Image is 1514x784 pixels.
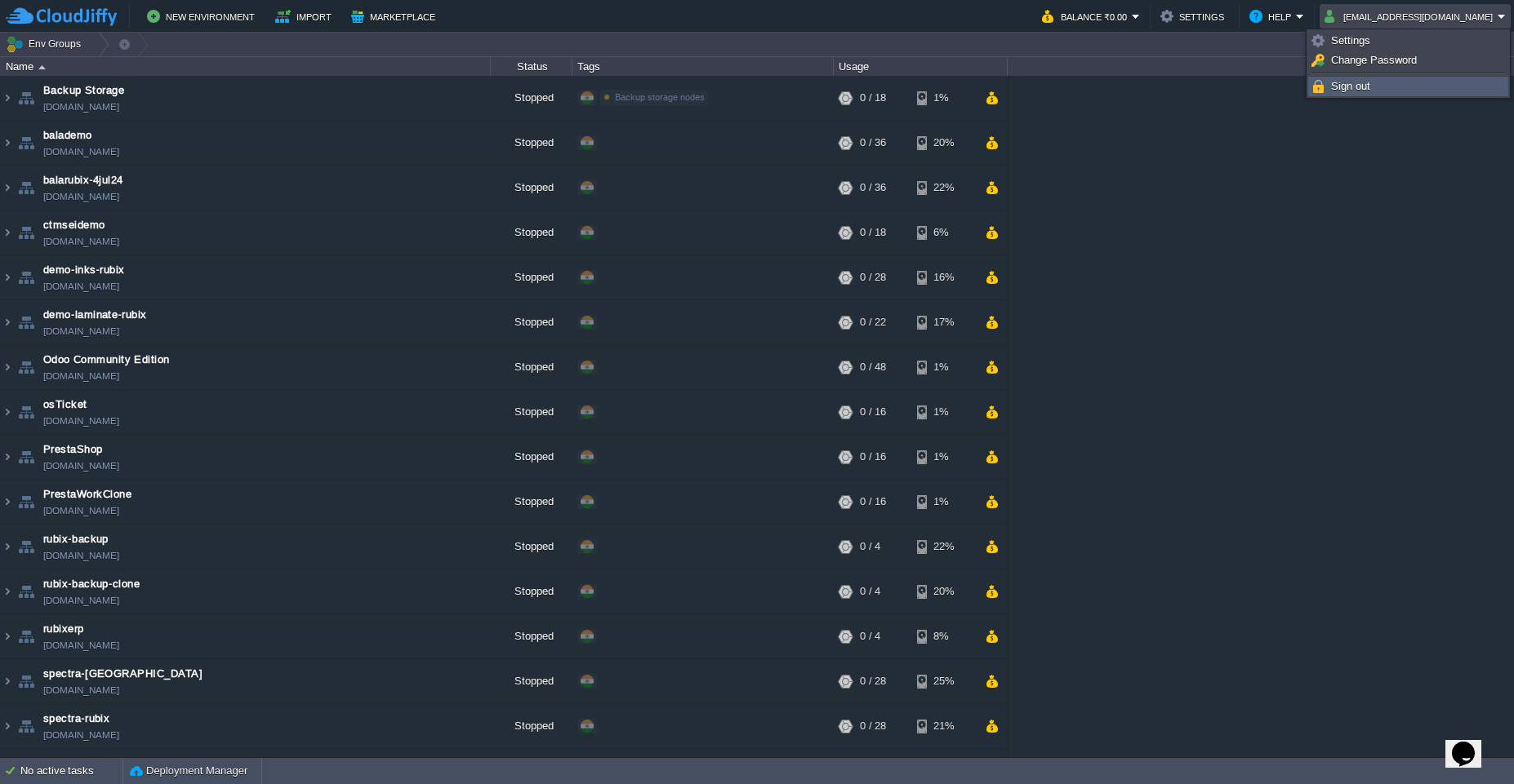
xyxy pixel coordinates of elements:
div: 0 / 28 [860,704,886,748]
img: AMDAwAAAACH5BAEAAAAALAAAAAABAAEAAAICRAEAOw== [1,345,14,389]
div: Stopped [491,569,572,613]
img: AMDAwAAAACH5BAEAAAAALAAAAAABAAEAAAICRAEAOw== [15,435,38,479]
a: Backup Storage [43,82,124,99]
iframe: chat widget [1445,719,1498,768]
div: Stopped [491,255,572,299]
span: balademo [43,127,92,144]
div: 20% [917,121,970,165]
div: 6% [917,210,970,255]
div: 17% [917,300,970,344]
img: AMDAwAAAACH5BAEAAAAALAAAAAABAAEAAAICRAEAOw== [1,435,14,479]
a: [DOMAIN_NAME] [43,144,119,160]
div: Stopped [491,480,572,524]
div: 1% [917,435,970,479]
img: AMDAwAAAACH5BAEAAAAALAAAAAABAAEAAAICRAEAOw== [1,210,14,255]
img: AMDAwAAAACH5BAEAAAAALAAAAAABAAEAAAICRAEAOw== [15,659,38,703]
img: AMDAwAAAACH5BAEAAAAALAAAAAABAAEAAAICRAEAOw== [1,659,14,703]
span: Sign out [1331,80,1370,92]
span: spectra-[GEOGRAPHIC_DATA] [43,666,203,682]
button: New Environment [147,7,260,26]
img: AMDAwAAAACH5BAEAAAAALAAAAAABAAEAAAICRAEAOw== [15,614,38,658]
img: AMDAwAAAACH5BAEAAAAALAAAAAABAAEAAAICRAEAOw== [1,121,14,165]
img: AMDAwAAAACH5BAEAAAAALAAAAAABAAEAAAICRAEAOw== [1,300,14,344]
a: spectra-rubix [43,711,109,727]
div: 1% [917,76,970,120]
img: AMDAwAAAACH5BAEAAAAALAAAAAABAAEAAAICRAEAOw== [15,300,38,344]
div: 25% [917,659,970,703]
div: 0 / 36 [860,166,886,210]
a: osTicket [43,396,87,413]
div: Stopped [491,121,572,165]
button: [EMAIL_ADDRESS][DOMAIN_NAME] [1325,7,1498,26]
button: Balance ₹0.00 [1042,7,1132,26]
span: Backup storage nodes [615,92,705,102]
a: Odoo Community Edition [43,352,170,368]
div: 0 / 48 [860,345,886,389]
img: AMDAwAAAACH5BAEAAAAALAAAAAABAAEAAAICRAEAOw== [1,166,14,210]
a: [DOMAIN_NAME] [43,547,119,564]
img: AMDAwAAAACH5BAEAAAAALAAAAAABAAEAAAICRAEAOw== [15,76,38,120]
div: Stopped [491,76,572,120]
a: [DOMAIN_NAME] [43,592,119,609]
a: [DOMAIN_NAME] [43,413,119,429]
div: Stopped [491,659,572,703]
button: Marketplace [351,7,440,26]
div: 22% [917,166,970,210]
div: 0 / 28 [860,659,886,703]
button: Deployment Manager [130,763,247,779]
div: 22% [917,525,970,569]
a: PrestaWorkClone [43,486,131,503]
a: demo-laminate-rubix [43,307,147,323]
a: demo-inks-rubix [43,262,125,278]
img: AMDAwAAAACH5BAEAAAAALAAAAAABAAEAAAICRAEAOw== [1,704,14,748]
div: Stopped [491,525,572,569]
img: AMDAwAAAACH5BAEAAAAALAAAAAABAAEAAAICRAEAOw== [1,569,14,613]
a: [DOMAIN_NAME] [43,727,119,743]
div: 0 / 4 [860,525,880,569]
div: 16% [917,255,970,299]
div: Tags [573,57,833,76]
a: [DOMAIN_NAME] [43,682,119,698]
div: Stopped [491,704,572,748]
a: sydpack-rubix [43,755,114,772]
a: [DOMAIN_NAME] [43,637,119,653]
div: 1% [917,480,970,524]
div: Stopped [491,390,572,434]
img: AMDAwAAAACH5BAEAAAAALAAAAAABAAEAAAICRAEAOw== [15,569,38,613]
div: 0 / 22 [860,300,886,344]
div: 0 / 16 [860,480,886,524]
a: ctmseidemo [43,217,105,233]
div: Stopped [491,300,572,344]
a: [DOMAIN_NAME] [43,323,119,339]
a: PrestaShop [43,441,103,458]
a: Change Password [1309,51,1507,69]
div: Usage [835,57,1007,76]
div: Stopped [491,166,572,210]
span: [DOMAIN_NAME] [43,233,119,250]
div: 20% [917,569,970,613]
div: Name [2,57,490,76]
img: AMDAwAAAACH5BAEAAAAALAAAAAABAAEAAAICRAEAOw== [15,166,38,210]
div: 1% [917,345,970,389]
div: Stopped [491,614,572,658]
a: rubix-backup [43,531,109,547]
img: AMDAwAAAACH5BAEAAAAALAAAAAABAAEAAAICRAEAOw== [15,345,38,389]
img: CloudJiffy [6,7,117,27]
img: AMDAwAAAACH5BAEAAAAALAAAAAABAAEAAAICRAEAOw== [1,480,14,524]
a: [DOMAIN_NAME] [43,188,119,205]
img: AMDAwAAAACH5BAEAAAAALAAAAAABAAEAAAICRAEAOw== [15,704,38,748]
div: No active tasks [20,758,122,784]
a: balarubix-4jul24 [43,172,123,188]
button: Help [1249,7,1296,26]
div: 0 / 4 [860,569,880,613]
a: rubix-backup-clone [43,576,140,592]
span: rubixerp [43,621,84,637]
div: 0 / 16 [860,435,886,479]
